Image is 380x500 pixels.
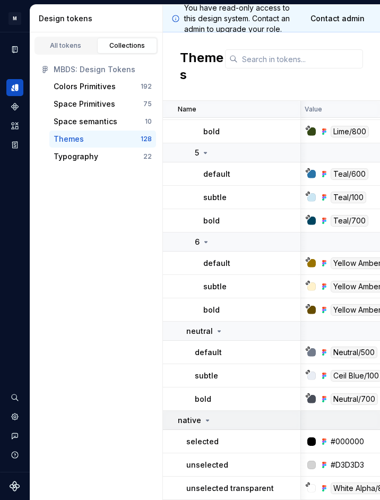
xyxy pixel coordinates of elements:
[54,134,84,144] div: Themes
[178,415,201,426] p: native
[141,135,152,143] div: 128
[54,151,98,162] div: Typography
[39,13,158,24] div: Design tokens
[195,394,211,404] p: bold
[195,148,199,158] p: 5
[203,215,220,226] p: bold
[49,113,156,130] button: Space semantics10
[6,98,23,115] a: Components
[49,78,156,95] button: Colors Primitives192
[195,237,200,247] p: 6
[331,215,368,227] div: Teal/700
[195,370,218,381] p: subtle
[203,169,230,179] p: default
[331,192,366,203] div: Teal/100
[203,258,230,269] p: default
[10,481,20,492] svg: Supernova Logo
[143,100,152,108] div: 75
[305,105,322,114] p: Value
[331,436,364,447] div: #000000
[6,136,23,153] a: Storybook stories
[39,41,92,50] div: All tokens
[49,148,156,165] button: Typography22
[8,12,21,25] div: M
[54,116,117,127] div: Space semantics
[203,281,227,292] p: subtle
[54,81,116,92] div: Colors Primitives
[141,82,152,91] div: 192
[186,326,213,337] p: neutral
[6,41,23,58] a: Documentation
[195,347,222,358] p: default
[186,460,228,470] p: unselected
[49,96,156,113] button: Space Primitives75
[304,9,372,28] a: Contact admin
[203,192,227,203] p: subtle
[143,152,152,161] div: 22
[331,460,364,470] div: #D3D3D3
[186,483,274,494] p: unselected transparent
[203,305,220,315] p: bold
[331,126,369,137] div: Lime/800
[6,79,23,96] a: Design tokens
[145,117,152,126] div: 10
[331,347,377,358] div: Neutral/500
[6,427,23,444] button: Contact support
[186,436,219,447] p: selected
[310,13,365,24] span: Contact admin
[331,393,378,405] div: Neutral/700
[6,117,23,134] a: Assets
[6,389,23,406] button: Search ⌘K
[178,105,196,114] p: Name
[184,3,299,35] p: You have read-only access to this design system. Contact an admin to upgrade your role.
[238,49,363,68] input: Search in tokens...
[54,99,115,109] div: Space Primitives
[203,126,220,137] p: bold
[49,131,156,148] button: Themes128
[331,168,368,180] div: Teal/600
[180,49,225,83] h2: Themes
[6,408,23,425] a: Settings
[54,64,152,75] div: MBDS: Design Tokens
[101,41,154,50] div: Collections
[2,7,28,30] button: M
